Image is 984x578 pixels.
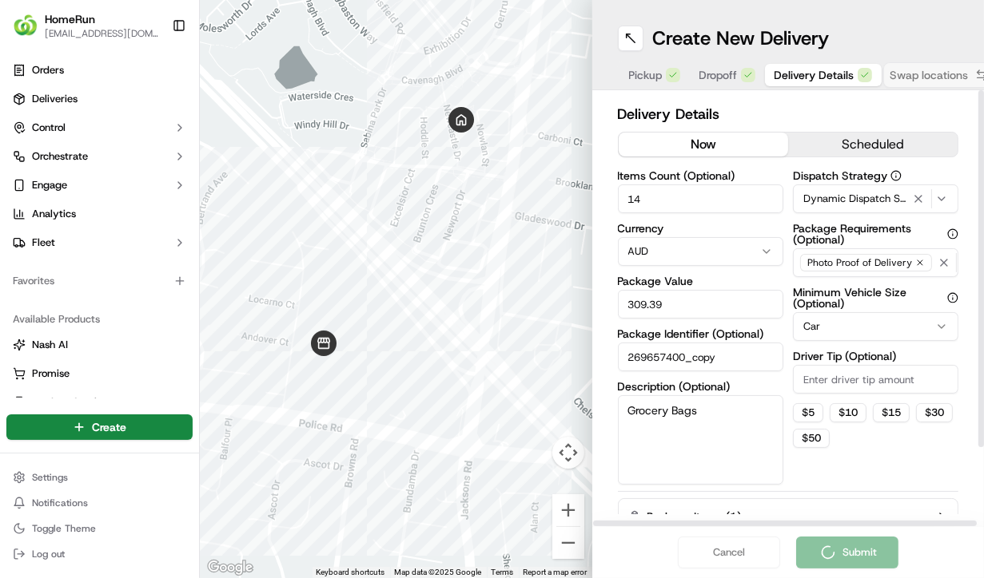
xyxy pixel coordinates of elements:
[317,567,385,578] button: Keyboard shortcuts
[793,403,823,422] button: $5
[618,381,783,392] label: Description (Optional)
[32,522,96,535] span: Toggle Theme
[492,568,514,576] a: Terms (opens in new tab)
[618,290,783,319] input: Enter package value
[618,275,783,287] label: Package Value
[873,403,910,422] button: $15
[6,517,193,540] button: Toggle Theme
[830,403,866,422] button: $10
[6,332,193,358] button: Nash AI
[92,419,126,435] span: Create
[6,466,193,489] button: Settings
[6,307,193,332] div: Available Products
[618,498,959,535] button: Package Items (1)
[6,543,193,565] button: Log out
[272,157,291,176] button: Start new chat
[16,16,48,48] img: Nash
[6,115,193,141] button: Control
[788,133,958,156] button: scheduled
[204,557,257,578] img: Google
[618,328,783,339] label: Package Identifier (Optional)
[6,492,193,514] button: Notifications
[6,268,193,294] div: Favorites
[32,236,55,250] span: Fleet
[6,390,193,415] button: Product Catalog
[793,184,958,213] button: Dynamic Dispatch Scheduled
[10,225,129,254] a: 📗Knowledge Base
[6,414,193,440] button: Create
[13,366,186,381] a: Promise
[629,67,663,83] span: Pickup
[32,92,78,106] span: Deliveries
[32,497,88,509] span: Notifications
[32,395,109,410] span: Product Catalog
[618,103,959,125] h2: Delivery Details
[13,395,186,410] a: Product Catalog
[151,232,257,247] span: API Documentation
[618,223,783,234] label: Currency
[32,63,64,77] span: Orders
[13,338,186,352] a: Nash AI
[32,471,68,484] span: Settings
[524,568,588,576] a: Report a map error
[6,57,193,83] a: Orders
[552,527,584,559] button: Zoom out
[32,149,88,164] span: Orchestrate
[803,192,909,206] span: Dynamic Dispatch Scheduled
[552,494,584,526] button: Zoom in
[16,233,29,246] div: 📗
[159,271,193,283] span: Pylon
[395,568,482,576] span: Map data ©2025 Google
[42,103,288,120] input: Got a question? Start typing here...
[699,67,738,83] span: Dropoff
[807,256,912,269] span: Photo Proof of Delivery
[32,366,70,381] span: Promise
[793,170,958,181] label: Dispatch Strategy
[653,26,830,51] h1: Create New Delivery
[619,133,788,156] button: now
[32,232,122,247] span: Knowledge Base
[6,230,193,255] button: Fleet
[32,338,68,352] span: Nash AI
[54,152,262,168] div: Start new chat
[6,201,193,227] a: Analytics
[618,342,783,371] input: Enter package identifier
[54,168,202,181] div: We're available if you need us!
[32,121,66,135] span: Control
[793,248,958,277] button: Photo Proof of Delivery
[618,184,783,213] input: Enter number of items
[647,509,742,525] label: Package Items ( 1 )
[32,207,76,221] span: Analytics
[916,403,953,422] button: $30
[618,170,783,181] label: Items Count (Optional)
[135,233,148,246] div: 💻
[16,64,291,89] p: Welcome 👋
[13,13,38,38] img: HomeRun
[890,170,902,181] button: Dispatch Strategy
[45,27,159,40] button: [EMAIL_ADDRESS][DOMAIN_NAME]
[16,152,45,181] img: 1736555255976-a54dd68f-1ca7-489b-9aae-adbdc363a1c4
[947,228,958,240] button: Package Requirements (Optional)
[6,361,193,386] button: Promise
[6,86,193,112] a: Deliveries
[45,11,95,27] button: HomeRun
[775,67,855,83] span: Delivery Details
[32,178,67,192] span: Engage
[947,292,958,303] button: Minimum Vehicle Size (Optional)
[6,172,193,198] button: Engage
[618,395,783,485] textarea: Grocery Bags
[129,225,263,254] a: 💻API Documentation
[113,270,193,283] a: Powered byPylon
[32,548,65,560] span: Log out
[6,6,165,45] button: HomeRunHomeRun[EMAIL_ADDRESS][DOMAIN_NAME]
[793,287,958,309] label: Minimum Vehicle Size (Optional)
[793,365,958,394] input: Enter driver tip amount
[552,437,584,469] button: Map camera controls
[6,144,193,169] button: Orchestrate
[793,223,958,245] label: Package Requirements (Optional)
[793,350,958,362] label: Driver Tip (Optional)
[204,557,257,578] a: Open this area in Google Maps (opens a new window)
[793,429,830,448] button: $50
